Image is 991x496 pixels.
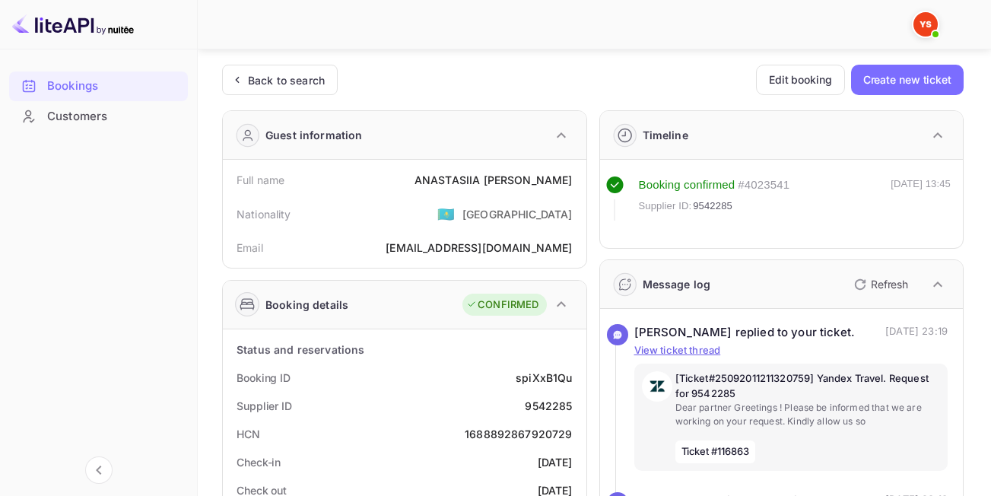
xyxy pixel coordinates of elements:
[871,276,908,292] p: Refresh
[845,272,914,297] button: Refresh
[851,65,964,95] button: Create new ticket
[639,199,692,214] span: Supplier ID:
[237,426,260,442] div: HCN
[642,371,672,402] img: AwvSTEc2VUhQAAAAAElFTkSuQmCC
[237,454,281,470] div: Check-in
[237,342,364,358] div: Status and reservations
[47,108,180,126] div: Customers
[675,371,941,401] p: [Ticket#25092011211320759] Yandex Travel. Request for 9542285
[525,398,572,414] div: 9542285
[462,206,573,222] div: [GEOGRAPHIC_DATA]
[756,65,845,95] button: Edit booking
[415,172,573,188] div: ANASTASIIA [PERSON_NAME]
[47,78,180,95] div: Bookings
[885,324,948,342] p: [DATE] 23:19
[634,343,948,358] p: View ticket thread
[386,240,572,256] div: [EMAIL_ADDRESS][DOMAIN_NAME]
[465,426,572,442] div: 1688892867920729
[913,12,938,37] img: Yandex Support
[634,324,856,342] div: [PERSON_NAME] replied to your ticket.
[675,440,756,463] span: Ticket #116863
[9,72,188,100] a: Bookings
[85,456,113,484] button: Collapse navigation
[538,454,573,470] div: [DATE]
[516,370,572,386] div: spiXxB1Qu
[738,176,789,194] div: # 4023541
[265,127,363,143] div: Guest information
[891,176,951,221] div: [DATE] 13:45
[643,276,711,292] div: Message log
[675,401,941,428] p: Dear partner Greetings ! Please be informed that we are working on your request. Kindly allow us so
[237,240,263,256] div: Email
[237,172,284,188] div: Full name
[643,127,688,143] div: Timeline
[12,12,134,37] img: LiteAPI logo
[265,297,348,313] div: Booking details
[248,72,325,88] div: Back to search
[9,72,188,101] div: Bookings
[237,370,291,386] div: Booking ID
[437,200,455,227] span: United States
[466,297,538,313] div: CONFIRMED
[9,102,188,132] div: Customers
[237,206,291,222] div: Nationality
[9,102,188,130] a: Customers
[237,398,292,414] div: Supplier ID
[639,176,735,194] div: Booking confirmed
[693,199,732,214] span: 9542285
